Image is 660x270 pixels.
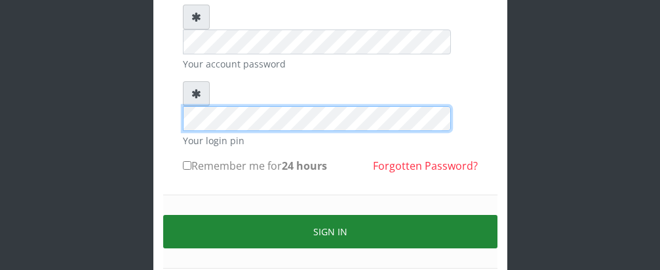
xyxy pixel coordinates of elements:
label: Remember me for [183,158,327,174]
a: Forgotten Password? [373,159,478,173]
small: Your login pin [183,134,478,147]
input: Remember me for24 hours [183,161,191,170]
button: Sign in [163,215,497,248]
small: Your account password [183,57,478,71]
b: 24 hours [282,159,327,173]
